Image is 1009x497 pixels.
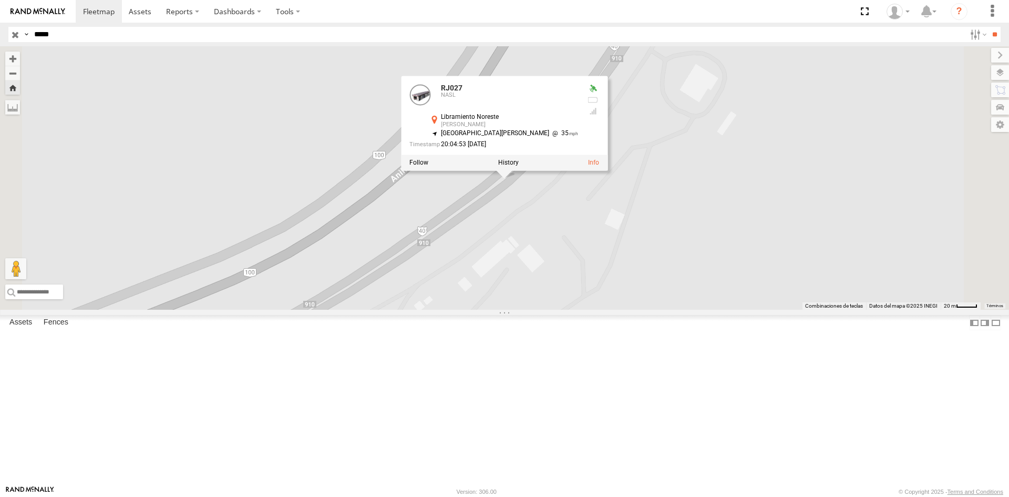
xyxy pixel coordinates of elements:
[588,159,599,166] a: View Asset Details
[966,27,989,42] label: Search Filter Options
[948,489,1003,495] a: Terms and Conditions
[441,114,578,120] div: Libramiento Noreste
[586,84,599,93] div: Valid GPS Fix
[409,159,428,166] label: Realtime tracking of Asset
[586,107,599,115] div: Last Event GSM Signal Strength
[951,3,967,20] i: ?
[5,258,26,279] button: Arrastra al hombrecito al mapa para abrir Street View
[4,316,37,330] label: Assets
[6,486,54,497] a: Visit our Website
[805,302,863,310] button: Combinaciones de teclas
[498,159,519,166] label: View Asset History
[11,8,65,15] img: rand-logo.svg
[5,80,20,95] button: Zoom Home
[991,117,1009,132] label: Map Settings
[969,315,980,330] label: Dock Summary Table to the Left
[22,27,30,42] label: Search Query
[899,489,1003,495] div: © Copyright 2025 -
[409,84,430,105] a: View Asset Details
[5,52,20,66] button: Zoom in
[441,93,578,99] div: NASL
[944,303,956,309] span: 20 m
[441,129,549,137] span: [GEOGRAPHIC_DATA][PERSON_NAME]
[869,303,938,309] span: Datos del mapa ©2025 INEGI
[441,121,578,128] div: [PERSON_NAME]
[5,66,20,80] button: Zoom out
[549,129,578,137] span: 35
[441,84,462,92] a: RJ027
[38,316,74,330] label: Fences
[991,315,1001,330] label: Hide Summary Table
[457,489,497,495] div: Version: 306.00
[5,100,20,115] label: Measure
[941,302,981,310] button: Escala del mapa: 20 m por 37 píxeles
[409,141,578,148] div: Date/time of location update
[586,96,599,104] div: No battery health information received from this device.
[883,4,913,19] div: Josue Jimenez
[980,315,990,330] label: Dock Summary Table to the Right
[986,304,1003,308] a: Términos (se abre en una nueva pestaña)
